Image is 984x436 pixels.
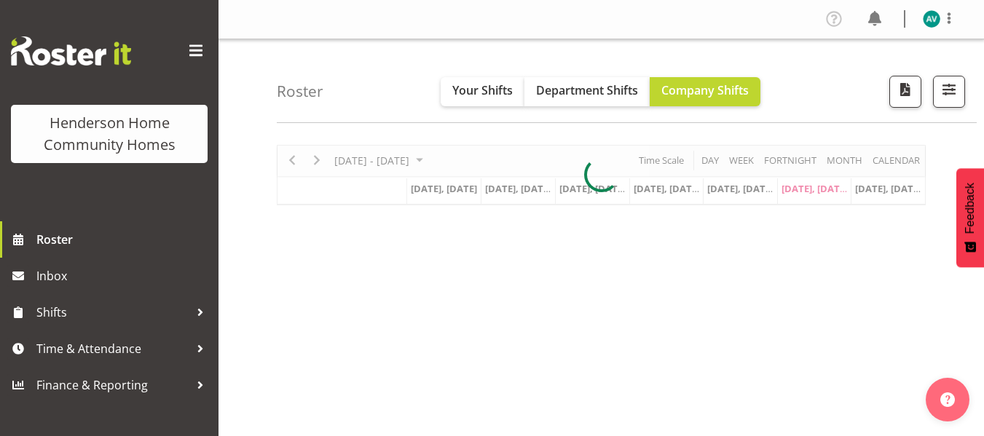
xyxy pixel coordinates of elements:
img: Rosterit website logo [11,36,131,66]
img: asiasiga-vili8528.jpg [923,10,940,28]
span: Inbox [36,265,211,287]
span: Finance & Reporting [36,374,189,396]
span: Your Shifts [452,82,513,98]
button: Company Shifts [650,77,760,106]
span: Department Shifts [536,82,638,98]
button: Your Shifts [441,77,524,106]
div: Henderson Home Community Homes [25,112,193,156]
span: Feedback [964,183,977,234]
h4: Roster [277,83,323,100]
button: Feedback - Show survey [956,168,984,267]
span: Time & Attendance [36,338,189,360]
img: help-xxl-2.png [940,392,955,407]
button: Download a PDF of the roster according to the set date range. [889,76,921,108]
span: Shifts [36,301,189,323]
span: Roster [36,229,211,250]
button: Filter Shifts [933,76,965,108]
button: Department Shifts [524,77,650,106]
span: Company Shifts [661,82,749,98]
